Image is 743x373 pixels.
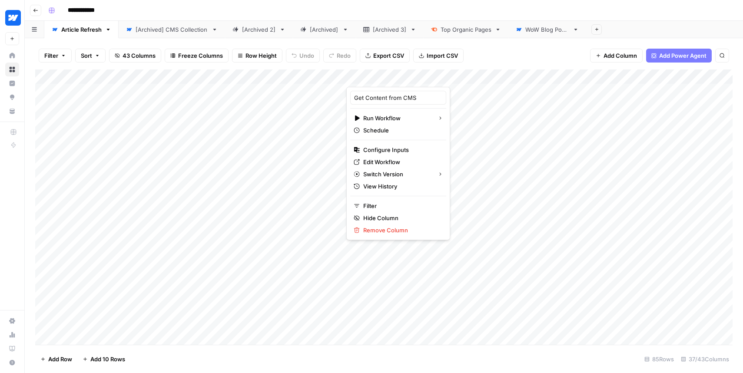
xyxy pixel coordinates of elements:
a: [Archived] CMS Collection [119,21,225,38]
button: Sort [75,49,106,63]
div: [Archived] CMS Collection [136,25,208,34]
span: Run Workflow [363,114,431,122]
a: Insights [5,76,19,90]
a: Learning Hub [5,342,19,356]
div: WoW Blog Posts [525,25,569,34]
a: Your Data [5,104,19,118]
span: Add 10 Rows [90,355,125,363]
a: WoW Blog Posts [508,21,586,38]
span: Undo [299,51,314,60]
button: Freeze Columns [165,49,229,63]
span: 43 Columns [123,51,156,60]
span: Sort [81,51,92,60]
span: Redo [337,51,351,60]
button: Add Row [35,352,77,366]
span: Edit Workflow [363,158,439,166]
span: Schedule [363,126,439,135]
button: Row Height [232,49,282,63]
span: Add Column [604,51,637,60]
div: Article Refresh [61,25,102,34]
img: Webflow Logo [5,10,21,26]
span: Add Row [48,355,72,363]
a: Top Organic Pages [424,21,508,38]
span: Remove Column [363,226,439,234]
a: Home [5,49,19,63]
div: 85 Rows [641,352,677,366]
a: [Archived 3] [356,21,424,38]
span: Import CSV [427,51,458,60]
span: Add Power Agent [659,51,707,60]
a: Usage [5,328,19,342]
span: Switch Version [363,170,431,178]
a: Opportunities [5,90,19,104]
div: [Archived] [310,25,339,34]
span: Export CSV [373,51,404,60]
button: Add Power Agent [646,49,712,63]
button: Filter [39,49,72,63]
span: Freeze Columns [178,51,223,60]
button: Help + Support [5,356,19,370]
button: Undo [286,49,320,63]
a: [Archived] [293,21,356,38]
button: Add 10 Rows [77,352,130,366]
button: Add Column [590,49,643,63]
button: Import CSV [413,49,464,63]
span: Row Height [245,51,277,60]
a: Browse [5,63,19,76]
div: Top Organic Pages [441,25,491,34]
div: [Archived 2] [242,25,276,34]
span: Hide Column [363,214,439,222]
button: Redo [323,49,356,63]
div: 37/43 Columns [677,352,733,366]
a: Article Refresh [44,21,119,38]
span: Filter [363,201,439,210]
span: View History [363,182,439,191]
button: Export CSV [360,49,410,63]
a: Settings [5,314,19,328]
button: Workspace: Webflow [5,7,19,29]
span: Filter [44,51,58,60]
button: 43 Columns [109,49,161,63]
div: [Archived 3] [373,25,407,34]
a: [Archived 2] [225,21,293,38]
span: Configure Inputs [363,145,439,154]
